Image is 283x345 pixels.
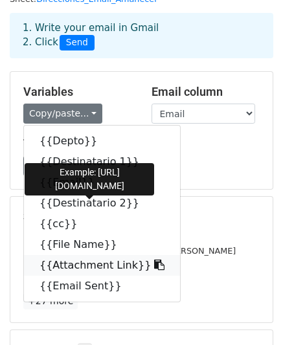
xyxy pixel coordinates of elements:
a: {{Depto}} [24,131,180,151]
h5: Variables [23,85,132,99]
h5: Email column [152,85,260,99]
a: {{File Name}} [24,234,180,255]
a: {{cc}} [24,214,180,234]
div: Example: [URL][DOMAIN_NAME] [25,163,154,195]
iframe: Chat Widget [218,283,283,345]
a: {{Email}} [24,172,180,193]
a: {{Email Sent}} [24,276,180,296]
span: Send [60,35,95,50]
a: +27 more [23,293,78,309]
a: {{Destinatario 1}} [24,151,180,172]
div: Widget de chat [218,283,283,345]
div: 1. Write your email in Gmail 2. Click [13,21,270,50]
a: Copy/paste... [23,104,102,124]
a: {{Destinatario 2}} [24,193,180,214]
a: {{Attachment Link}} [24,255,180,276]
